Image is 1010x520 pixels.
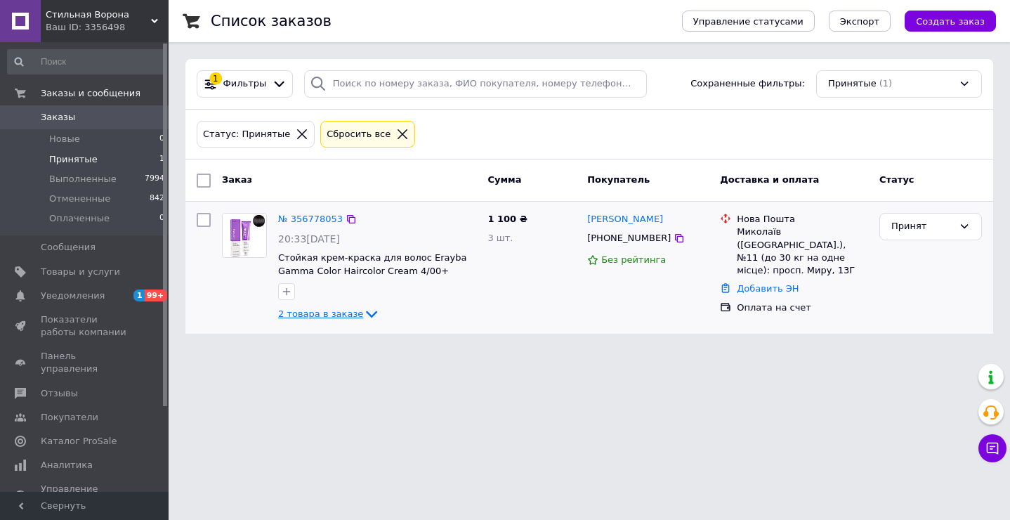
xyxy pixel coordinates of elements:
[211,13,332,30] h1: Список заказов
[145,290,168,301] span: 99+
[828,77,877,91] span: Принятые
[41,266,120,278] span: Товары и услуги
[145,173,164,186] span: 7994
[978,434,1006,462] button: Чат с покупателем
[41,435,117,448] span: Каталог ProSale
[223,214,266,257] img: Фото товару
[223,77,267,91] span: Фильтры
[905,11,996,32] button: Создать заказ
[840,16,879,27] span: Экспорт
[587,174,650,185] span: Покупатель
[829,11,891,32] button: Экспорт
[278,214,343,224] a: № 356778053
[601,254,666,265] span: Без рейтинга
[41,387,78,400] span: Отзывы
[41,111,75,124] span: Заказы
[49,153,98,166] span: Принятые
[41,483,130,508] span: Управление сайтом
[222,213,267,258] a: Фото товару
[587,233,671,243] span: [PHONE_NUMBER]
[41,290,105,302] span: Уведомления
[200,127,293,142] div: Статус: Принятые
[278,308,380,319] a: 2 товара в заказе
[487,214,527,224] span: 1 100 ₴
[41,411,98,424] span: Покупатели
[41,350,130,375] span: Панель управления
[46,8,151,21] span: Стильная Ворона
[278,233,340,245] span: 20:33[DATE]
[46,21,169,34] div: Ваш ID: 3356498
[737,213,868,226] div: Нова Пошта
[587,213,663,226] a: [PERSON_NAME]
[222,174,252,185] span: Заказ
[693,16,804,27] span: Управление статусами
[49,212,110,225] span: Оплаченные
[150,193,164,205] span: 842
[159,133,164,145] span: 0
[682,11,815,32] button: Управление статусами
[41,313,130,339] span: Показатели работы компании
[690,77,805,91] span: Сохраненные фильтры:
[41,459,93,472] span: Аналитика
[278,308,363,319] span: 2 товара в заказе
[133,290,145,301] span: 1
[487,174,521,185] span: Сумма
[737,283,799,294] a: Добавить ЭН
[49,173,117,186] span: Выполненные
[891,219,953,234] div: Принят
[737,301,868,314] div: Оплата на счет
[324,127,393,142] div: Сбросить все
[737,226,868,277] div: Миколаїв ([GEOGRAPHIC_DATA].), №11 (до 30 кг на одне місце): просп. Миру, 13Г
[487,233,513,243] span: 3 шт.
[41,87,140,100] span: Заказы и сообщения
[159,153,164,166] span: 1
[879,174,914,185] span: Статус
[916,16,985,27] span: Создать заказ
[209,72,222,85] div: 1
[304,70,647,98] input: Поиск по номеру заказа, ФИО покупателя, номеру телефона, Email, номеру накладной
[7,49,166,74] input: Поиск
[278,252,466,289] a: Стойкая крем-краска для волос Erayba Gamma Color Haircolor Cream 4/00+ Интенсивный коричневый 100 мл
[720,174,819,185] span: Доставка и оплата
[891,15,996,26] a: Создать заказ
[41,241,96,254] span: Сообщения
[159,212,164,225] span: 0
[879,78,892,89] span: (1)
[49,133,80,145] span: Новые
[49,193,110,205] span: Отмененные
